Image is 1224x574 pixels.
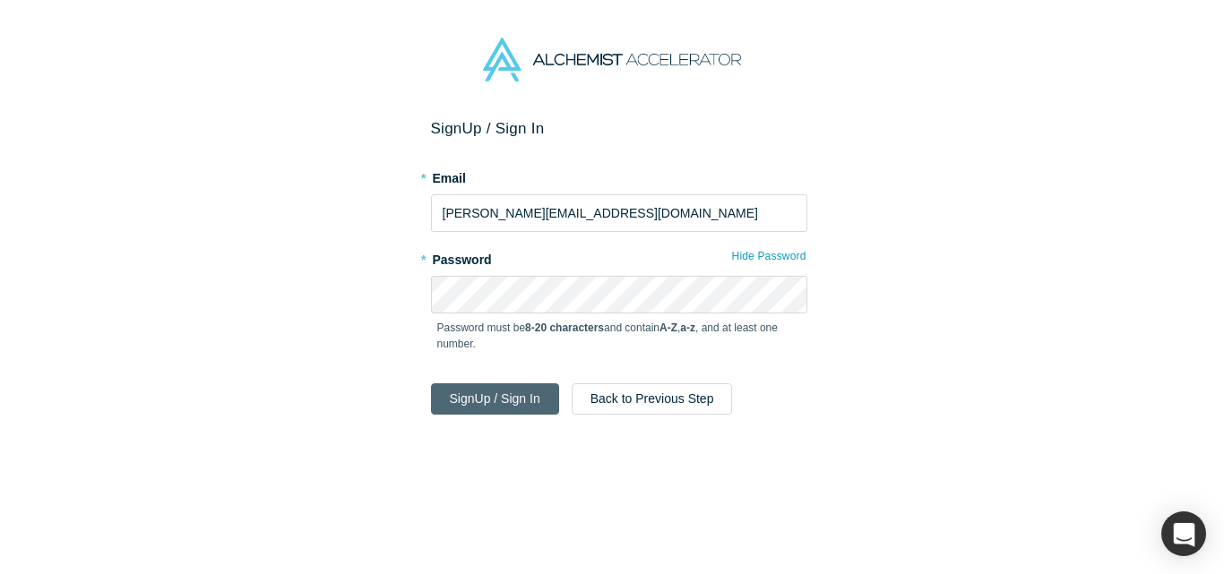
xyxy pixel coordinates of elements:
[437,320,801,352] p: Password must be and contain , , and at least one number.
[525,321,604,334] strong: 8-20 characters
[680,321,695,334] strong: a-z
[431,244,807,270] label: Password
[431,119,807,138] h2: Sign Up / Sign In
[431,383,559,415] button: SignUp / Sign In
[731,244,807,268] button: Hide Password
[483,38,741,81] img: Alchemist Accelerator Logo
[431,163,807,188] label: Email
[659,321,677,334] strong: A-Z
[572,383,733,415] button: Back to Previous Step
